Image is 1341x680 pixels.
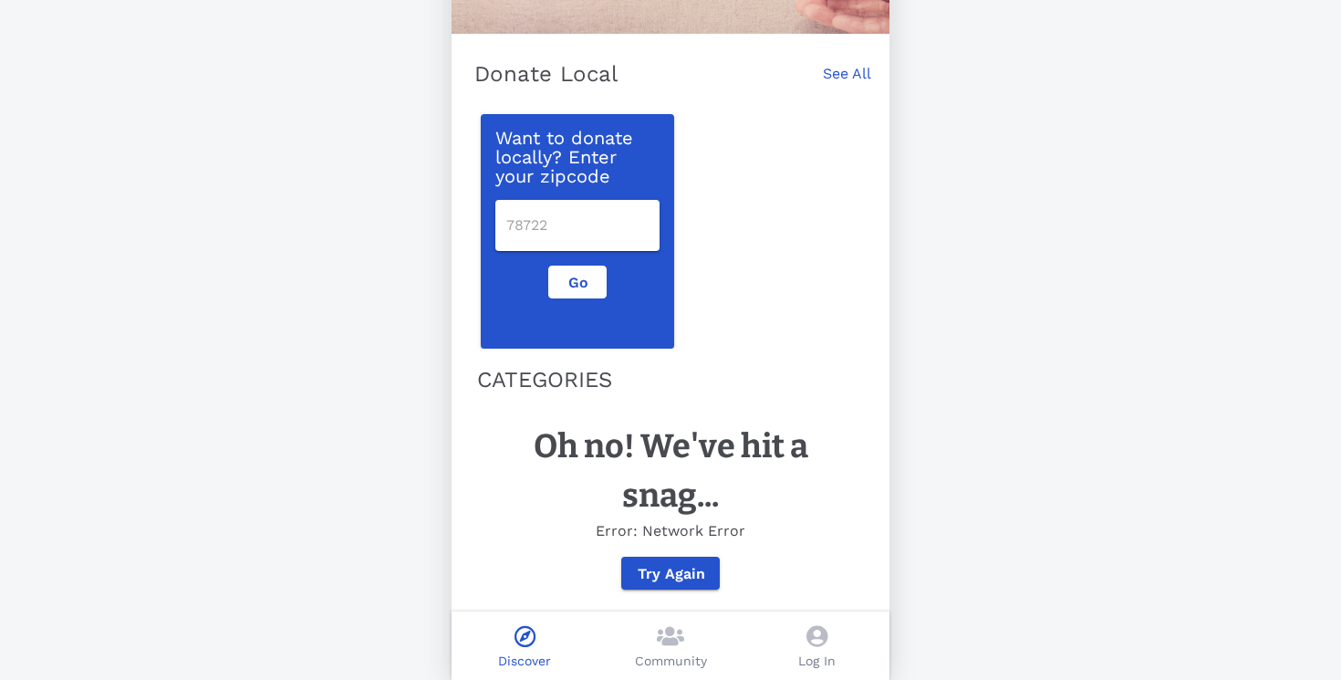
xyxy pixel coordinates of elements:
[488,422,853,520] h1: Oh no! We've hit a snag...
[477,363,864,396] p: CATEGORIES
[495,129,660,185] p: Want to donate locally? Enter your zipcode
[506,211,649,240] input: 78722
[488,520,853,542] p: Error: Network Error
[635,652,707,671] p: Community
[823,63,871,103] a: See All
[621,557,719,590] button: Try Again
[798,652,836,671] p: Log In
[548,266,607,298] button: Go
[474,59,619,89] p: Donate Local
[498,652,551,671] p: Discover
[636,565,704,582] span: Try Again
[564,274,591,291] span: Go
